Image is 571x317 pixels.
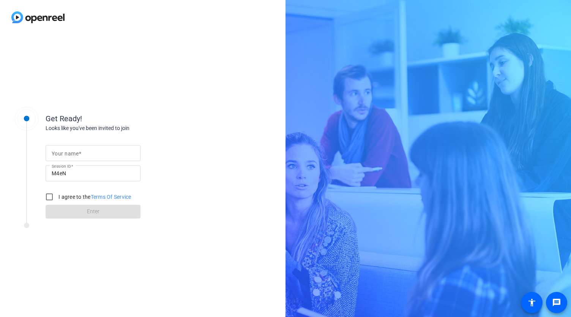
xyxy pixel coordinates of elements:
a: Terms Of Service [91,194,131,200]
div: Looks like you've been invited to join [46,124,197,132]
div: Get Ready! [46,113,197,124]
mat-icon: accessibility [527,298,536,307]
mat-icon: message [552,298,561,307]
mat-label: Session ID [52,164,71,168]
label: I agree to the [57,193,131,201]
mat-label: Your name [52,151,79,157]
